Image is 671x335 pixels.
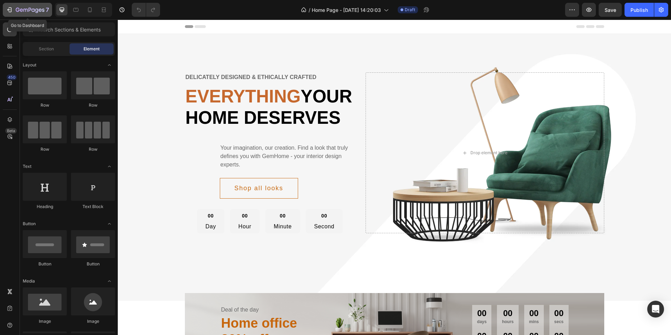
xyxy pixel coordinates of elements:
[71,146,115,152] div: Row
[103,295,272,328] h2: Home office
[104,161,115,172] span: Toggle open
[23,62,36,68] span: Layout
[104,59,115,71] span: Toggle open
[384,299,396,305] p: hours
[309,6,310,14] span: /
[625,3,654,17] button: Publish
[436,299,446,305] p: secs
[359,299,369,305] p: days
[405,7,415,13] span: Draft
[71,318,115,325] div: Image
[384,311,396,322] div: 00
[118,20,671,335] iframe: Design area
[599,3,622,17] button: Save
[103,312,271,328] p: 30% off
[23,163,31,170] span: Text
[7,74,17,80] div: 450
[23,318,67,325] div: Image
[196,203,217,211] p: Second
[71,102,115,108] div: Row
[23,102,67,108] div: Row
[156,192,174,200] div: 00
[104,276,115,287] span: Toggle open
[103,285,272,295] div: Deal of the day
[359,288,369,299] div: 00
[23,221,36,227] span: Button
[3,3,52,17] button: 7
[23,204,67,210] div: Heading
[132,3,160,17] div: Undo/Redo
[353,130,390,136] div: Drop element here
[23,22,115,36] input: Search Sections & Elements
[23,261,67,267] div: Button
[46,6,49,14] p: 7
[436,311,446,322] div: 00
[312,6,381,14] span: Home Page - [DATE] 14:20:03
[156,203,174,211] p: Minute
[436,288,446,299] div: 00
[411,288,421,299] div: 00
[5,128,17,134] div: Beta
[84,46,100,52] span: Element
[411,299,421,305] p: mins
[196,192,217,200] div: 00
[384,288,396,299] div: 00
[71,261,115,267] div: Button
[23,278,35,284] span: Media
[23,146,67,152] div: Row
[647,301,664,318] div: Open Intercom Messenger
[359,311,369,322] div: 00
[411,311,421,322] div: 00
[104,218,115,229] span: Toggle open
[605,7,616,13] span: Save
[39,46,54,52] span: Section
[71,204,115,210] div: Text Block
[121,203,134,211] p: Hour
[121,192,134,200] div: 00
[630,6,648,14] div: Publish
